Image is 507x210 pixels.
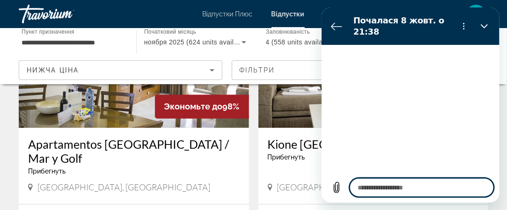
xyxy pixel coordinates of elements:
span: [GEOGRAPHIC_DATA], [GEOGRAPHIC_DATA] [277,182,450,192]
a: Apartamentos [GEOGRAPHIC_DATA] / Mar y Golf [28,137,240,165]
button: Меню користувача [464,4,488,24]
a: Kione [GEOGRAPHIC_DATA] [268,137,479,151]
mat-select: Сортувати за [27,65,214,76]
font: Початковий місяць [144,29,196,35]
font: Пункт призначення [22,29,74,35]
a: Відпустки Плюс [203,10,253,18]
span: Прибегнуть [28,167,66,175]
font: Заповнюваність [266,29,310,35]
iframe: Вікно повідомляє [322,7,500,203]
span: Прибегнуть [268,153,305,161]
font: Фільтри [239,66,275,74]
input: Виберіть пункт призначення [22,37,124,48]
a: Відпустки [272,10,305,18]
button: Фільтри [232,60,435,80]
div: 98% [155,94,249,118]
a: Траворіум [19,2,112,26]
span: Экономьте до [164,101,223,111]
span: ноября 2025 (624 units available) [144,38,250,46]
span: [GEOGRAPHIC_DATA], [GEOGRAPHIC_DATA] [37,182,210,192]
span: 4 (558 units available) [266,38,335,46]
font: Нижча ціна [27,66,79,74]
